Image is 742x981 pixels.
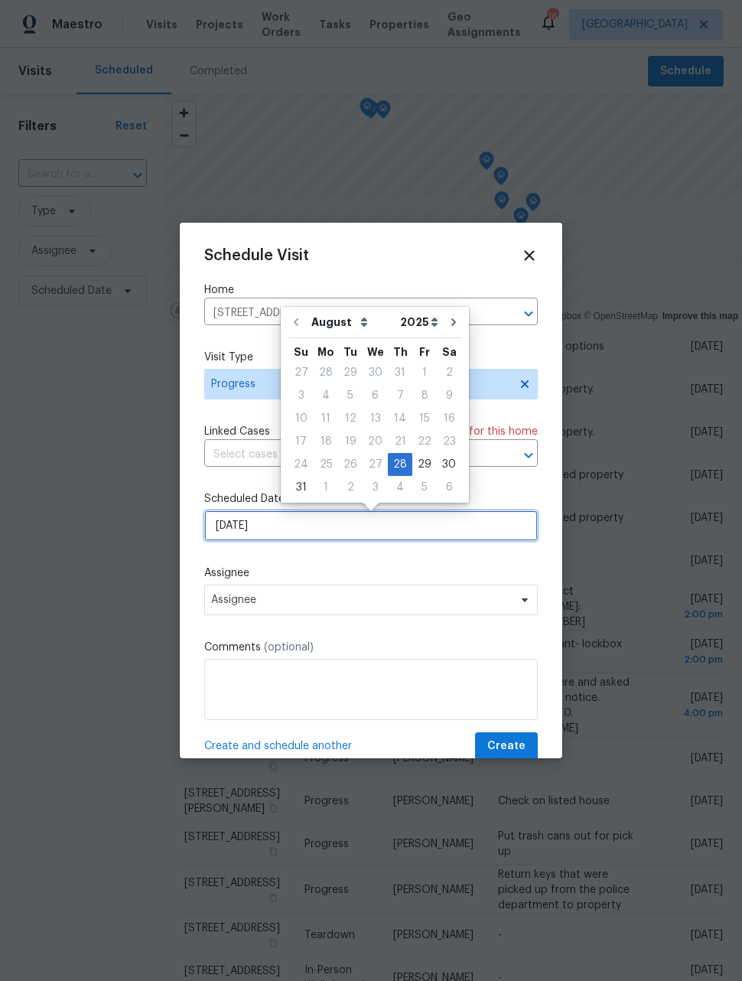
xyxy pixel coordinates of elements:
div: Thu Aug 28 2025 [388,453,412,476]
div: 2 [338,477,363,498]
div: Thu Jul 31 2025 [388,361,412,384]
div: 10 [288,408,314,429]
div: 13 [363,408,388,429]
div: Tue Aug 05 2025 [338,384,363,407]
div: Tue Jul 29 2025 [338,361,363,384]
div: Mon Aug 18 2025 [314,430,338,453]
div: 3 [288,385,314,406]
div: 24 [288,454,314,475]
div: 4 [314,385,338,406]
div: 8 [412,385,437,406]
span: Linked Cases [204,424,270,439]
div: Fri Aug 08 2025 [412,384,437,407]
div: 29 [338,362,363,383]
select: Month [308,311,396,334]
div: 12 [338,408,363,429]
div: Fri Aug 15 2025 [412,407,437,430]
div: Thu Aug 07 2025 [388,384,412,407]
div: Mon Aug 11 2025 [314,407,338,430]
input: M/D/YYYY [204,510,538,541]
div: 27 [288,362,314,383]
div: 31 [388,362,412,383]
span: Progress [211,376,509,392]
div: 2 [437,362,461,383]
div: Mon Aug 04 2025 [314,384,338,407]
label: Assignee [204,565,538,581]
abbr: Monday [317,347,334,357]
div: Sun Aug 31 2025 [288,476,314,499]
div: 9 [437,385,461,406]
label: Home [204,282,538,298]
div: Wed Sep 03 2025 [363,476,388,499]
div: 7 [388,385,412,406]
div: 1 [412,362,437,383]
div: 14 [388,408,412,429]
div: Wed Aug 27 2025 [363,453,388,476]
span: Schedule Visit [204,248,309,263]
div: Sun Aug 24 2025 [288,453,314,476]
div: 5 [412,477,437,498]
div: 4 [388,477,412,498]
div: 11 [314,408,338,429]
div: 26 [338,454,363,475]
div: Fri Sep 05 2025 [412,476,437,499]
div: Mon Jul 28 2025 [314,361,338,384]
div: 28 [314,362,338,383]
div: Wed Jul 30 2025 [363,361,388,384]
select: Year [396,311,442,334]
abbr: Tuesday [343,347,357,357]
div: Thu Aug 14 2025 [388,407,412,430]
label: Scheduled Date [204,491,538,507]
div: 30 [363,362,388,383]
div: Sat Aug 09 2025 [437,384,461,407]
div: Sat Aug 30 2025 [437,453,461,476]
div: Fri Aug 29 2025 [412,453,437,476]
div: Sun Aug 03 2025 [288,384,314,407]
div: 22 [412,431,437,452]
div: Sun Aug 10 2025 [288,407,314,430]
span: Close [521,247,538,264]
div: Thu Sep 04 2025 [388,476,412,499]
div: 17 [288,431,314,452]
span: (optional) [264,642,314,653]
div: Sun Jul 27 2025 [288,361,314,384]
div: Sat Aug 16 2025 [437,407,461,430]
div: 1 [314,477,338,498]
div: 18 [314,431,338,452]
div: Wed Aug 13 2025 [363,407,388,430]
div: Fri Aug 01 2025 [412,361,437,384]
span: Create [487,737,526,756]
input: Enter in an address [204,301,495,325]
abbr: Friday [419,347,430,357]
div: 19 [338,431,363,452]
div: 28 [388,454,412,475]
div: 27 [363,454,388,475]
div: 6 [363,385,388,406]
label: Visit Type [204,350,538,365]
div: Sun Aug 17 2025 [288,430,314,453]
div: Tue Aug 26 2025 [338,453,363,476]
div: Thu Aug 21 2025 [388,430,412,453]
div: 29 [412,454,437,475]
div: Sat Aug 02 2025 [437,361,461,384]
div: 15 [412,408,437,429]
div: Sat Sep 06 2025 [437,476,461,499]
div: 5 [338,385,363,406]
abbr: Saturday [442,347,457,357]
div: 21 [388,431,412,452]
div: Tue Sep 02 2025 [338,476,363,499]
abbr: Wednesday [367,347,384,357]
div: Tue Aug 12 2025 [338,407,363,430]
div: 16 [437,408,461,429]
div: Mon Sep 01 2025 [314,476,338,499]
div: Wed Aug 20 2025 [363,430,388,453]
button: Open [518,445,539,466]
div: 23 [437,431,461,452]
div: 20 [363,431,388,452]
button: Go to next month [442,307,465,337]
span: Assignee [211,594,511,606]
label: Comments [204,640,538,655]
div: 3 [363,477,388,498]
span: Create and schedule another [204,738,352,754]
div: Fri Aug 22 2025 [412,430,437,453]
